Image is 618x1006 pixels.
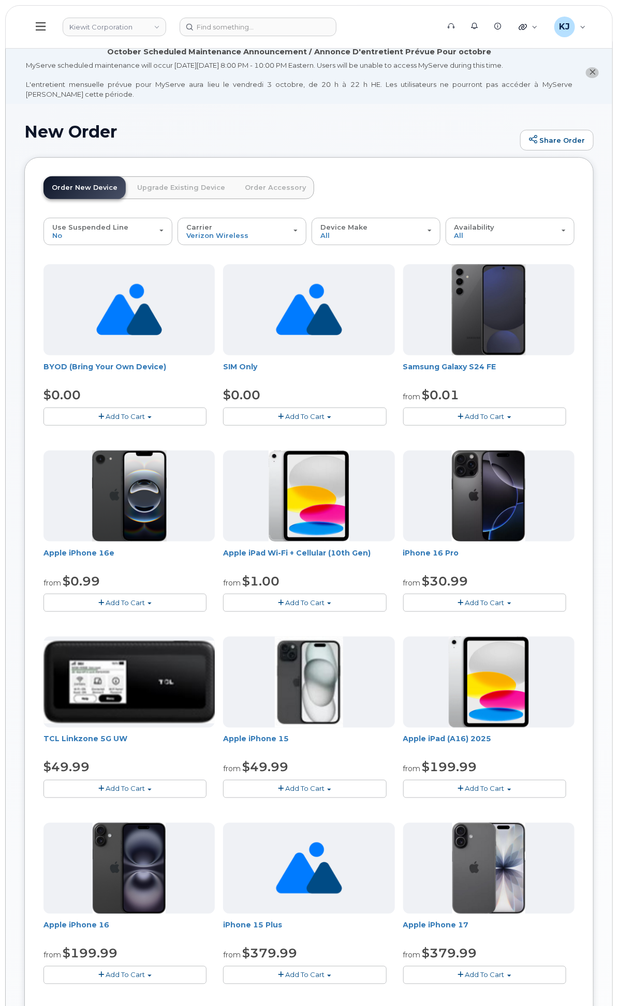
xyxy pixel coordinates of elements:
span: $49.99 [43,760,90,775]
div: October Scheduled Maintenance Announcement / Annonce D'entretient Prévue Pour octobre [107,47,491,57]
small: from [403,392,421,401]
span: Add To Cart [106,971,145,979]
span: All [320,231,330,239]
img: iphone_16_pro.png [452,451,525,542]
span: $199.99 [63,946,117,961]
div: iPhone 16 Pro [403,548,575,568]
span: Add To Cart [465,412,505,421]
div: Apple iPhone 16 [43,920,215,941]
button: Add To Cart [403,966,566,984]
button: Add To Cart [223,594,386,612]
a: Apple iPad Wi-Fi + Cellular (10th Gen) [223,548,371,558]
span: Add To Cart [465,598,505,607]
small: from [223,764,241,774]
div: iPhone 15 Plus [223,920,394,941]
span: Add To Cart [465,971,505,979]
a: Apple iPhone 16 [43,921,109,930]
small: from [43,578,61,588]
div: SIM Only [223,362,394,382]
a: Samsung Galaxy S24 FE [403,362,496,371]
span: $379.99 [422,946,477,961]
span: Device Make [320,223,367,231]
span: Add To Cart [285,598,325,607]
span: $30.99 [422,574,468,589]
img: iphone_17.jpg [452,823,525,914]
img: no_image_found-2caef05468ed5679b831cfe6fc140e25e0c280774317ffc20a367ab7fd17291e.png [276,823,342,914]
div: Apple iPhone 17 [403,920,575,941]
a: Order Accessory [237,176,314,199]
button: Add To Cart [223,780,386,798]
a: BYOD (Bring Your Own Device) [43,362,166,371]
a: Apple iPhone 16e [43,548,114,558]
a: Apple iPhone 15 [223,734,289,744]
small: from [223,951,241,960]
button: close notification [586,67,599,78]
img: no_image_found-2caef05468ed5679b831cfe6fc140e25e0c280774317ffc20a367ab7fd17291e.png [96,264,162,355]
iframe: Messenger Launcher [573,961,610,998]
span: Add To Cart [106,598,145,607]
button: Add To Cart [43,780,207,798]
a: Apple iPhone 17 [403,921,469,930]
small: from [403,951,421,960]
button: Add To Cart [403,408,566,426]
span: Add To Cart [285,971,325,979]
a: iPhone 15 Plus [223,921,282,930]
div: Apple iPad (A16) 2025 [403,734,575,755]
span: Availability [454,223,495,231]
span: Add To Cart [465,785,505,793]
button: Add To Cart [223,408,386,426]
span: Add To Cart [285,785,325,793]
span: $0.01 [422,387,460,402]
img: s24FE.jpg [452,264,526,355]
button: Add To Cart [403,594,566,612]
span: Add To Cart [285,412,325,421]
button: Device Make All [312,218,440,245]
button: Carrier Verizon Wireless [178,218,306,245]
button: Availability All [446,218,575,245]
button: Add To Cart [223,966,386,984]
h1: New Order [24,123,515,141]
img: ipad10thgen.png [269,451,349,542]
button: Use Suspended Line No [43,218,172,245]
button: Add To Cart [43,594,207,612]
img: no_image_found-2caef05468ed5679b831cfe6fc140e25e0c280774317ffc20a367ab7fd17291e.png [276,264,342,355]
span: $379.99 [242,946,297,961]
a: Order New Device [43,176,126,199]
span: $49.99 [242,760,288,775]
div: BYOD (Bring Your Own Device) [43,362,215,382]
button: Add To Cart [403,780,566,798]
img: ipad_11.png [449,637,529,728]
img: linkzone5g.png [43,641,215,724]
span: All [454,231,464,239]
button: Add To Cart [43,966,207,984]
a: Upgrade Existing Device [129,176,233,199]
span: Add To Cart [106,412,145,421]
div: MyServe scheduled maintenance will occur [DATE][DATE] 8:00 PM - 10:00 PM Eastern. Users will be u... [26,61,572,99]
a: SIM Only [223,362,257,371]
small: from [403,578,421,588]
div: Samsung Galaxy S24 FE [403,362,575,382]
span: $1.00 [242,574,279,589]
span: Verizon Wireless [186,231,248,239]
div: Apple iPad Wi-Fi + Cellular (10th Gen) [223,548,394,568]
img: iphone_16_plus.png [93,823,166,914]
small: from [403,764,421,774]
span: No [52,231,62,239]
a: iPhone 16 Pro [403,548,459,558]
span: $0.00 [43,387,81,402]
button: Add To Cart [43,408,207,426]
img: iphone15.jpg [275,637,344,728]
a: Apple iPad (A16) 2025 [403,734,492,744]
span: Carrier [186,223,212,231]
span: Use Suspended Line [52,223,128,231]
div: Apple iPhone 16e [43,548,215,568]
span: $0.00 [223,387,260,402]
span: Add To Cart [106,785,145,793]
a: Share Order [520,130,594,151]
div: TCL Linkzone 5G UW [43,734,215,755]
img: iphone16e.png [92,451,167,542]
span: $199.99 [422,760,477,775]
div: Apple iPhone 15 [223,734,394,755]
small: from [43,951,61,960]
span: $0.99 [63,574,100,589]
